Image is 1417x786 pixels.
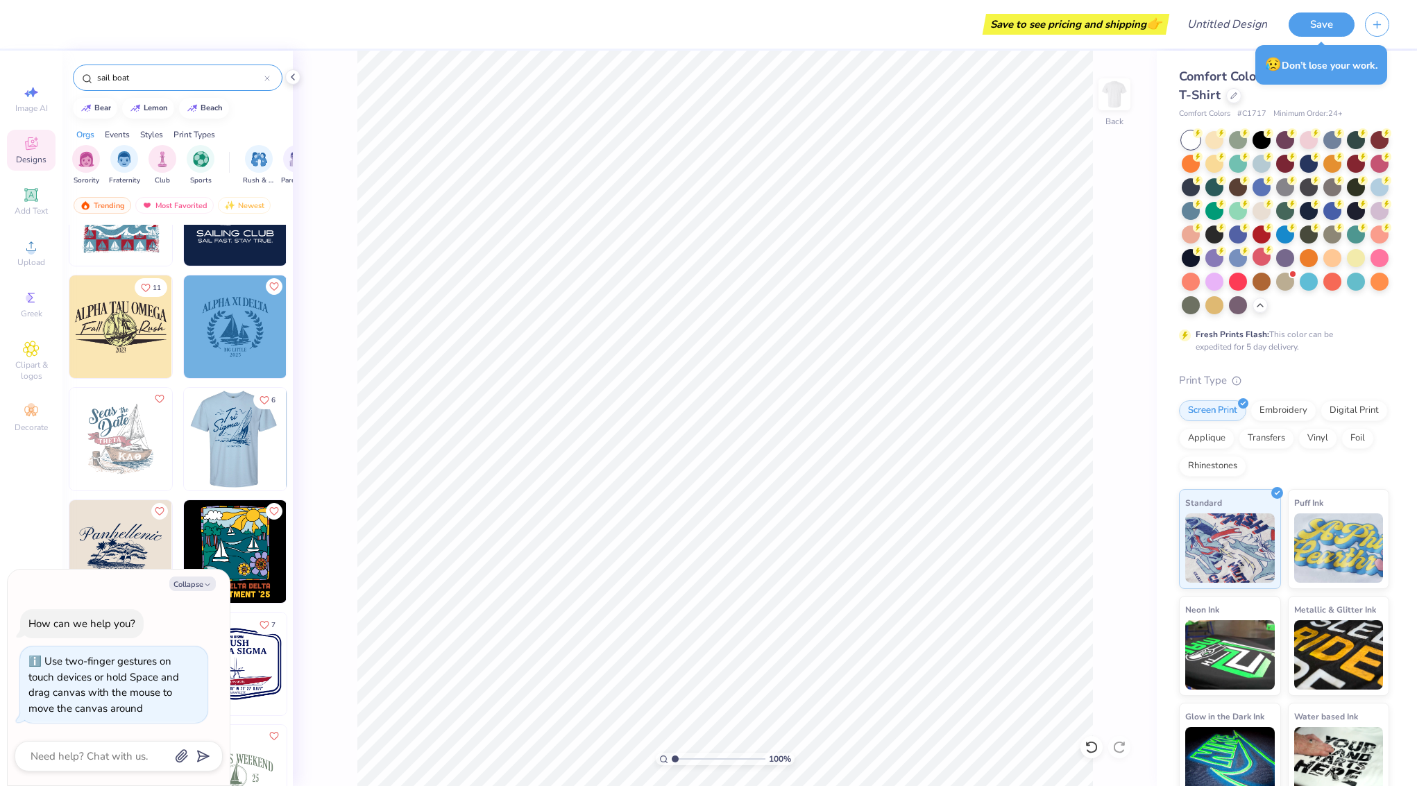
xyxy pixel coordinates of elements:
[130,104,141,112] img: trend_line.gif
[1179,373,1389,388] div: Print Type
[253,391,282,409] button: Like
[142,200,153,210] img: most_fav.gif
[243,176,275,186] span: Rush & Bid
[151,391,168,407] button: Like
[1237,108,1266,120] span: # C1717
[224,200,235,210] img: Newest.gif
[266,728,282,744] button: Like
[74,197,131,214] div: Trending
[266,503,282,520] button: Like
[94,104,111,112] div: bear
[169,576,216,591] button: Collapse
[193,151,209,167] img: Sports Image
[1185,602,1219,617] span: Neon Ink
[1273,108,1343,120] span: Minimum Order: 24 +
[72,145,100,186] div: filter for Sorority
[243,145,275,186] div: filter for Rush & Bid
[243,145,275,186] button: filter button
[253,615,282,634] button: Like
[1321,400,1388,421] div: Digital Print
[16,154,46,165] span: Designs
[184,500,287,603] img: 06f47cb2-156f-4d14-b772-a3a142d17621
[17,257,45,268] span: Upload
[69,500,172,603] img: 76d1c212-3989-48f4-870a-8a191f46575f
[78,151,94,167] img: Sorority Image
[80,104,92,112] img: trend_line.gif
[286,275,389,378] img: 92a74709-f91e-4353-8ab7-0a3c231454f6
[21,308,42,319] span: Greek
[1341,428,1374,449] div: Foil
[74,176,99,186] span: Sorority
[1294,495,1323,510] span: Puff Ink
[190,176,212,186] span: Sports
[187,145,214,186] button: filter button
[109,145,140,186] div: filter for Fraternity
[218,197,271,214] div: Newest
[281,145,313,186] button: filter button
[271,397,275,404] span: 6
[1179,428,1234,449] div: Applique
[1105,115,1123,128] div: Back
[73,98,117,119] button: bear
[286,500,389,603] img: 970923fd-7a59-4e7c-8e52-3b9a61508d49
[69,388,172,490] img: 87c3d013-2fd1-4620-9dda-ba68a60864a5
[184,613,287,715] img: 8b07969a-7e17-41fe-80ec-e677ebecc3b1
[1294,620,1384,690] img: Metallic & Glitter Ink
[769,753,791,765] span: 100 %
[1294,602,1376,617] span: Metallic & Glitter Ink
[281,145,313,186] div: filter for Parent's Weekend
[1179,400,1246,421] div: Screen Print
[1265,55,1282,74] span: 😥
[1294,513,1384,583] img: Puff Ink
[1239,428,1294,449] div: Transfers
[281,176,313,186] span: Parent's Weekend
[1196,329,1269,340] strong: Fresh Prints Flash:
[1294,709,1358,724] span: Water based Ink
[171,388,274,490] img: fcc9191b-7221-4798-8c0c-1cf59ca48a9c
[286,613,389,715] img: a38278ea-bf12-4067-be44-93dac153907f
[1185,513,1275,583] img: Standard
[7,359,56,382] span: Clipart & logos
[1179,456,1246,477] div: Rhinestones
[135,278,167,297] button: Like
[122,98,174,119] button: lemon
[1176,10,1278,38] input: Untitled Design
[1101,80,1128,108] img: Back
[15,205,48,216] span: Add Text
[140,128,163,141] div: Styles
[271,622,275,629] span: 7
[155,151,170,167] img: Club Image
[1185,709,1264,724] span: Glow in the Dark Ink
[179,98,229,119] button: beach
[1298,428,1337,449] div: Vinyl
[1185,620,1275,690] img: Neon Ink
[80,200,91,210] img: trending.gif
[187,145,214,186] div: filter for Sports
[144,104,168,112] div: lemon
[1289,12,1355,37] button: Save
[266,278,282,295] button: Like
[1146,15,1162,32] span: 👉
[109,176,140,186] span: Fraternity
[149,145,176,186] button: filter button
[96,71,264,85] input: Try "Alpha"
[986,14,1166,35] div: Save to see pricing and shipping
[76,128,94,141] div: Orgs
[1179,68,1385,103] span: Comfort Colors Adult Heavyweight T-Shirt
[251,151,267,167] img: Rush & Bid Image
[187,104,198,112] img: trend_line.gif
[184,275,287,378] img: 57d5c9d0-cecf-4e3a-971b-d91322e2b35c
[1250,400,1316,421] div: Embroidery
[151,503,168,520] button: Like
[135,197,214,214] div: Most Favorited
[153,284,161,291] span: 11
[1179,108,1230,120] span: Comfort Colors
[1255,45,1387,85] div: Don’t lose your work.
[183,388,286,490] img: fede69e8-8497-4d59-be89-5b3466266308
[109,145,140,186] button: filter button
[171,500,274,603] img: 744646f3-a6e2-4f76-83c3-a2a19106ce0c
[28,654,179,715] div: Use two-finger gestures on touch devices or hold Space and drag canvas with the mouse to move the...
[72,145,100,186] button: filter button
[105,128,130,141] div: Events
[1196,328,1366,353] div: This color can be expedited for 5 day delivery.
